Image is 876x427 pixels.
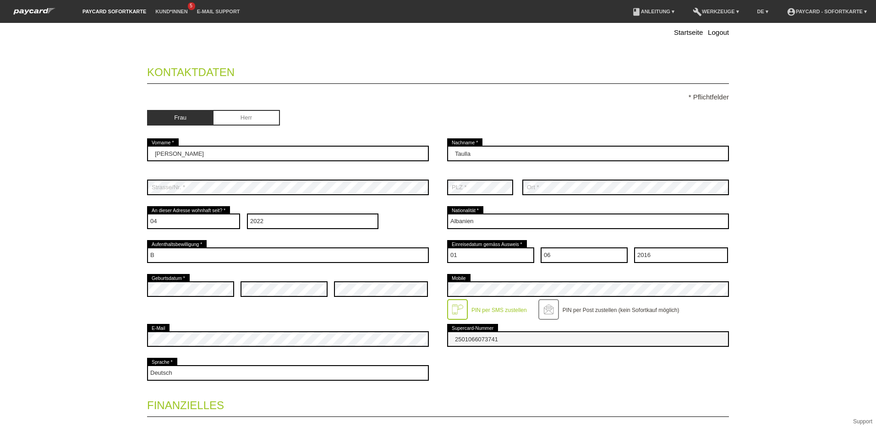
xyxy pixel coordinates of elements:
a: Support [853,418,872,425]
legend: Finanzielles [147,390,729,417]
a: bookAnleitung ▾ [627,9,679,14]
a: DE ▾ [753,9,773,14]
a: Kund*innen [151,9,192,14]
a: Logout [708,28,729,36]
a: account_circlepaycard - Sofortkarte ▾ [782,9,871,14]
i: account_circle [787,7,796,16]
i: book [632,7,641,16]
label: PIN per SMS zustellen [471,307,527,313]
legend: Kontaktdaten [147,57,729,84]
p: * Pflichtfelder [147,93,729,101]
a: E-Mail Support [192,9,245,14]
i: build [693,7,702,16]
span: 5 [188,2,195,10]
a: paycard Sofortkarte [78,9,151,14]
a: buildWerkzeuge ▾ [688,9,744,14]
a: Startseite [674,28,703,36]
img: paycard Sofortkarte [9,6,60,16]
a: paycard Sofortkarte [9,11,60,17]
label: PIN per Post zustellen (kein Sofortkauf möglich) [563,307,679,313]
